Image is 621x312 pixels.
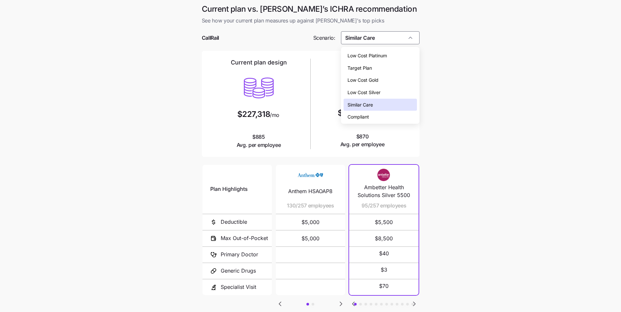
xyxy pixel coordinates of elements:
h2: Current plan design [231,59,287,66]
span: Primary Doctor [221,250,258,259]
span: Target Plan [347,64,372,72]
span: Compliant [347,113,369,121]
img: Carrier [371,169,397,181]
span: $239,157 [338,109,371,117]
span: Low Cost Silver [347,89,380,96]
span: Deductible [221,218,247,226]
span: See how your current plan measures up against [PERSON_NAME]'s top picks [202,17,420,25]
span: Scenario: [313,34,335,42]
h1: Current plan vs. [PERSON_NAME]’s ICHRA recommendation [202,4,420,14]
span: $227,318 [237,110,270,118]
button: Go to previous slide [349,300,358,308]
span: Anthem HSAOAP8 [288,187,333,195]
span: $5,500 [357,214,411,230]
svg: Go to previous slide [276,300,284,308]
span: Max Out-of-Pocket [221,234,268,242]
span: /mo [270,112,279,118]
button: Go to next slide [410,300,419,308]
svg: Go to next slide [337,300,345,308]
span: $5,000 [284,231,337,246]
span: Avg. per employee [340,140,385,149]
span: $5,000 [284,214,337,230]
span: Plan Highlights [210,185,248,193]
span: Ambetter Health Solutions Silver 5500 [357,183,411,200]
span: Low Cost Platinum [347,52,387,59]
span: Similar Care [347,101,373,108]
span: 95/257 employees [362,202,406,210]
span: Specialist Visit [221,283,256,291]
svg: Go to next slide [410,300,418,308]
span: Avg. per employee [237,141,281,149]
span: CallRail [202,34,219,42]
span: $3 [381,266,387,274]
img: Carrier [297,169,323,181]
span: Generic Drugs [221,267,256,275]
span: 130/257 employees [287,202,334,210]
span: $870 [340,133,385,149]
span: $40 [379,249,389,258]
span: Low Cost Gold [347,77,378,84]
span: $885 [237,133,281,149]
span: $70 [379,282,389,290]
svg: Go to previous slide [349,300,357,308]
span: $8,500 [357,231,411,246]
